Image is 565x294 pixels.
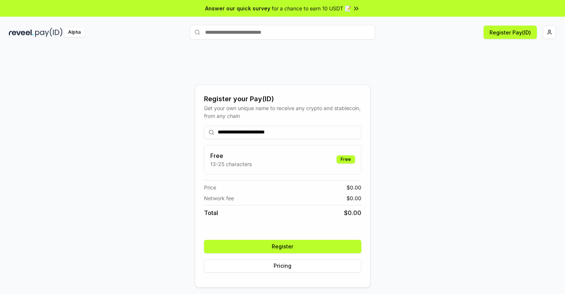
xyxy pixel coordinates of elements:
[272,4,351,12] span: for a chance to earn 10 USDT 📝
[210,160,252,168] p: 13-25 characters
[64,28,85,37] div: Alpha
[35,28,63,37] img: pay_id
[204,94,361,104] div: Register your Pay(ID)
[204,184,216,191] span: Price
[337,155,355,163] div: Free
[347,184,361,191] span: $ 0.00
[347,194,361,202] span: $ 0.00
[210,151,252,160] h3: Free
[204,104,361,120] div: Get your own unique name to receive any crypto and stablecoin, from any chain
[344,208,361,217] span: $ 0.00
[9,28,34,37] img: reveel_dark
[205,4,270,12] span: Answer our quick survey
[204,208,218,217] span: Total
[204,194,234,202] span: Network fee
[204,240,361,253] button: Register
[204,259,361,272] button: Pricing
[484,26,537,39] button: Register Pay(ID)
